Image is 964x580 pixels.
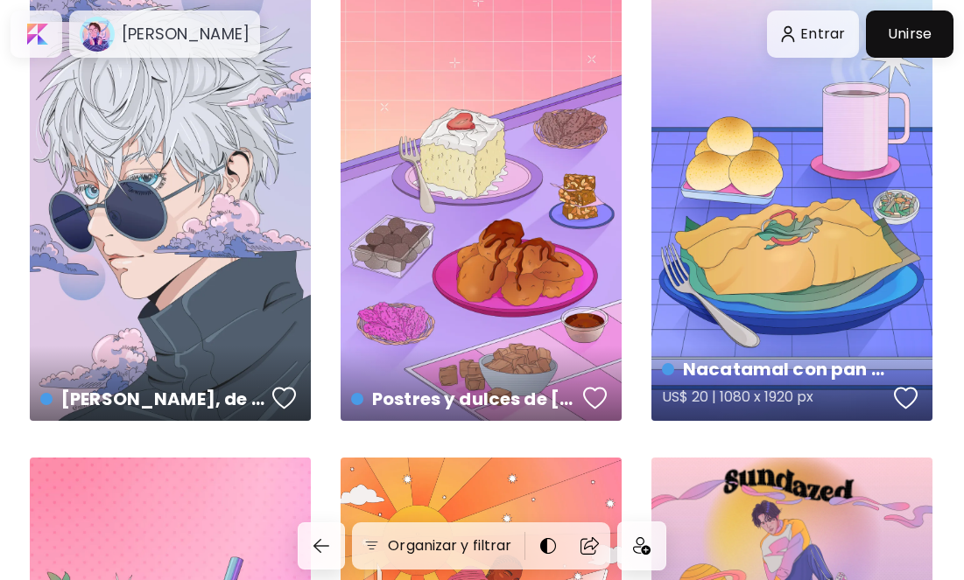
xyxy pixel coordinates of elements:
h5: US$ 20 | 1080 x 1920 px [662,382,888,417]
img: icon [633,537,651,555]
button: favorites [890,381,923,416]
h4: Postres y dulces de [GEOGRAPHIC_DATA] [351,386,577,412]
img: back [311,535,332,556]
button: favorites [268,381,301,416]
h6: [PERSON_NAME] [122,24,250,45]
h4: Nacatamal con pan y café [662,356,888,382]
button: back [298,522,345,570]
button: favorites [579,381,612,416]
h4: [PERSON_NAME], de Jujutsu Kaisen [40,386,266,412]
a: Unirse [866,10,953,58]
a: back [298,522,352,570]
h6: Organizar y filtrar [388,535,511,556]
